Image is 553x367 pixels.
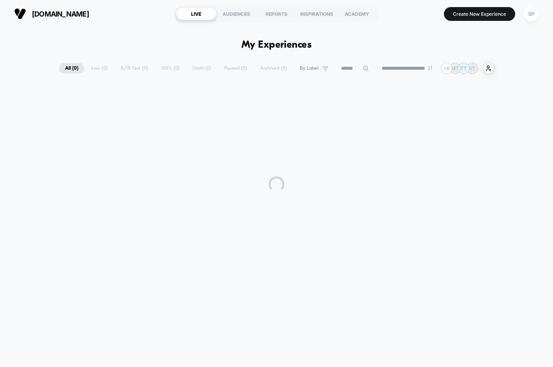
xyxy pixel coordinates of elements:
[460,65,467,71] p: TT
[451,65,459,71] p: MT
[444,7,515,21] button: Create New Experience
[241,39,312,51] h1: My Experiences
[14,8,26,20] img: Visually logo
[337,7,377,20] div: ACADEMY
[523,6,539,22] div: SP
[441,63,452,74] div: + 6
[521,6,541,22] button: SP
[297,7,337,20] div: INSPIRATIONS
[59,63,84,74] span: All ( 0 )
[32,10,89,18] span: [DOMAIN_NAME]
[300,65,319,71] span: By Label
[12,7,91,20] button: [DOMAIN_NAME]
[428,66,432,70] img: end
[256,7,297,20] div: REPORTS
[216,7,256,20] div: AUDIENCES
[469,65,475,71] p: VT
[176,7,216,20] div: LIVE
